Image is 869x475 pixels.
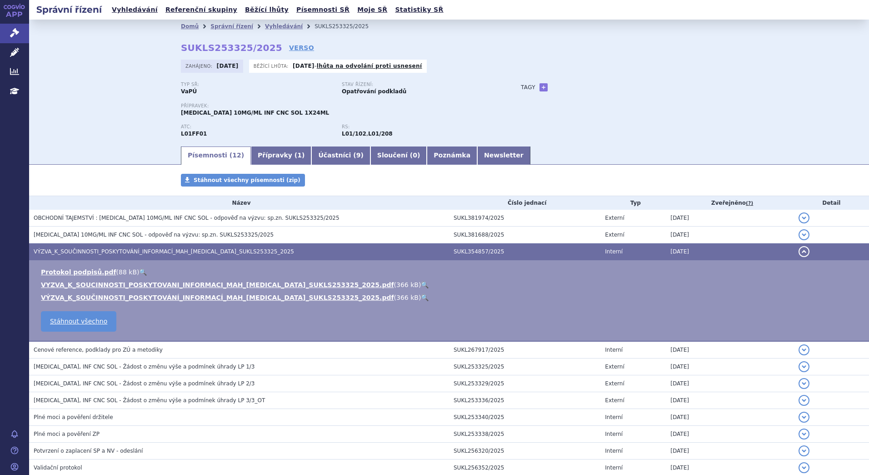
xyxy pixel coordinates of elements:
p: - [293,62,422,70]
strong: Opatřování podkladů [342,88,406,95]
a: Protokol podpisů.pdf [41,268,116,276]
span: OPDIVO, INF CNC SOL - Žádost o změnu výše a podmínek úhrady LP 1/3 [34,364,255,370]
td: [DATE] [666,375,794,392]
a: Sloučení (0) [370,147,427,165]
span: Plné moci a pověření ZP [34,431,100,437]
li: ( ) [41,280,860,289]
a: Běžící lhůty [242,4,291,16]
td: SUKL256320/2025 [449,443,600,460]
span: Externí [605,215,624,221]
span: Běžící lhůta: [254,62,290,70]
span: Externí [605,380,624,387]
th: Zveřejněno [666,196,794,210]
p: ATC: [181,124,333,130]
button: detail [799,229,809,240]
td: [DATE] [666,227,794,243]
td: SUKL253325/2025 [449,359,600,375]
span: 0 [413,152,417,159]
span: Opdivo 10MG/ML INF CNC SOL - odpověď na výzvu: sp.zn. SUKLS253325/2025 [34,232,274,238]
td: SUKL381974/2025 [449,210,600,227]
p: Typ SŘ: [181,82,333,87]
span: Plné moci a pověření držitele [34,414,113,420]
a: Správní řízení [210,23,253,30]
button: detail [799,378,809,389]
button: detail [799,344,809,355]
li: ( ) [41,268,860,277]
td: SUKL253329/2025 [449,375,600,392]
a: Poznámka [427,147,477,165]
h2: Správní řízení [29,3,109,16]
strong: VaPÚ [181,88,197,95]
span: [MEDICAL_DATA] 10MG/ML INF CNC SOL 1X24ML [181,110,329,116]
span: OBCHODNÍ TAJEMSTVÍ : Opdivo 10MG/ML INF CNC SOL - odpověď na výzvu: sp.zn. SUKLS253325/2025 [34,215,340,221]
span: Cenové reference, podklady pro ZÚ a metodiky [34,347,163,353]
span: 9 [356,152,361,159]
td: SUKL253336/2025 [449,392,600,409]
a: Účastníci (9) [311,147,370,165]
span: 1 [297,152,302,159]
span: Potvrzení o zaplacení SP a NV - odeslání [34,448,143,454]
td: [DATE] [666,341,794,359]
td: [DATE] [666,359,794,375]
strong: NIVOLUMAB [181,131,207,137]
a: Stáhnout všechno [41,311,116,332]
td: SUKL267917/2025 [449,341,600,359]
a: 🔍 [421,294,429,301]
button: detail [799,395,809,406]
span: Interní [605,347,623,353]
a: Newsletter [477,147,530,165]
span: Validační protokol [34,465,82,471]
button: detail [799,361,809,372]
li: ( ) [41,293,860,302]
span: OPDIVO, INF CNC SOL - Žádost o změnu výše a podmínek úhrady LP 2/3 [34,380,255,387]
span: 12 [232,152,241,159]
strong: [DATE] [293,63,315,69]
button: detail [799,462,809,473]
td: SUKL381688/2025 [449,227,600,243]
span: OPDIVO, INF CNC SOL - Žádost o změnu výše a podmínek úhrady LP 3/3_OT [34,397,265,404]
strong: [DATE] [217,63,239,69]
a: Přípravky (1) [251,147,311,165]
th: Detail [794,196,869,210]
span: Externí [605,397,624,404]
span: Externí [605,232,624,238]
span: Interní [605,448,623,454]
th: Číslo jednací [449,196,600,210]
a: Písemnosti (12) [181,147,251,165]
td: [DATE] [666,443,794,460]
a: VYZVA_K_SOUCINNOSTI_POSKYTOVANI_INFORMACI_MAH_[MEDICAL_DATA]_SUKLS253325_2025.pdf [41,281,394,288]
span: 366 kB [396,294,419,301]
span: Interní [605,248,623,255]
p: Přípravek: [181,103,503,109]
span: Interní [605,465,623,471]
td: [DATE] [666,210,794,227]
a: Stáhnout všechny písemnosti (zip) [181,174,305,187]
span: Zahájeno: [185,62,214,70]
button: detail [799,445,809,456]
td: SUKL253340/2025 [449,409,600,426]
td: [DATE] [666,426,794,443]
strong: nivolumab [342,131,366,137]
button: detail [799,246,809,257]
button: detail [799,212,809,223]
a: Vyhledávání [265,23,303,30]
a: Vyhledávání [109,4,160,16]
div: , [342,124,503,138]
span: VÝZVA_K_SOUČINNOSTI_POSKYTOVÁNÍ_INFORMACÍ_MAH_OPDIVO_SUKLS253325_2025 [34,248,294,255]
span: Interní [605,431,623,437]
a: 🔍 [139,268,147,276]
abbr: (?) [746,200,753,207]
span: Stáhnout všechny písemnosti (zip) [194,177,300,183]
a: Písemnosti SŘ [294,4,352,16]
a: + [539,83,548,91]
span: Externí [605,364,624,370]
span: 366 kB [396,281,419,288]
strong: SUKLS253325/2025 [181,42,282,53]
a: VERSO [289,43,314,52]
a: VÝZVA_K_SOUČINNOSTI_POSKYTOVÁNÍ_INFORMACÍ_MAH_[MEDICAL_DATA]_SUKLS253325_2025.pdf [41,294,394,301]
td: [DATE] [666,409,794,426]
a: Statistiky SŘ [392,4,446,16]
td: [DATE] [666,243,794,260]
p: Stav řízení: [342,82,494,87]
td: SUKL354857/2025 [449,243,600,260]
